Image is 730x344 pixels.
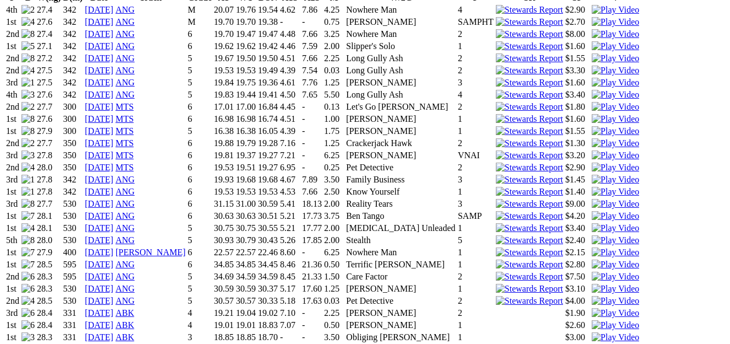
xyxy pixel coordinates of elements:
td: 2nd [6,29,20,40]
a: [DATE] [85,260,113,269]
a: View replay [592,66,639,75]
img: Stewards Report [496,187,563,197]
a: [DATE] [85,284,113,293]
td: $2.70 [565,17,590,28]
td: 16.74 [257,114,278,125]
td: [PERSON_NAME] [345,17,456,28]
img: Play Video [592,17,639,27]
td: 7.59 [301,41,322,52]
a: View replay [592,235,639,245]
td: Nowhere Man [345,4,456,15]
img: Play Video [592,90,639,100]
img: 8 [21,53,35,63]
td: 19.38 [257,17,278,28]
td: 4.45 [279,101,300,112]
img: Stewards Report [496,41,563,51]
a: MTS [116,163,134,172]
img: Play Video [592,29,639,39]
a: View replay [592,150,639,160]
td: 4.46 [279,41,300,52]
a: [DATE] [85,150,113,160]
td: 2nd [6,65,20,76]
td: 1.00 [323,114,344,125]
img: Play Video [592,187,639,197]
td: 19.44 [235,89,256,100]
td: M [187,17,213,28]
a: MTS [116,138,134,148]
a: ANG [116,187,135,196]
img: Play Video [592,138,639,148]
td: - [279,17,300,28]
td: 2 [457,29,494,40]
td: 19.53 [213,65,234,76]
td: 6 [187,29,213,40]
td: 1st [6,17,20,28]
img: 3 [21,332,35,342]
td: 7.86 [301,4,322,15]
a: [DATE] [85,248,113,257]
a: View replay [592,284,639,293]
td: 27.6 [36,114,62,125]
a: [DATE] [85,102,113,111]
img: Play Video [592,308,639,318]
a: [DATE] [85,175,113,184]
a: ANG [116,29,135,39]
img: 7 [21,260,35,270]
td: 1 [457,41,494,52]
td: 300 [63,101,84,112]
img: Play Video [592,102,639,112]
td: 19.54 [257,4,278,15]
td: 7.66 [301,29,322,40]
td: Nowhere Man [345,29,456,40]
td: Long Gully Ash [345,89,456,100]
td: 27.6 [36,17,62,28]
a: MTS [116,114,134,123]
img: Play Video [592,260,639,270]
a: [DATE] [85,187,113,196]
a: View replay [592,114,639,123]
a: [DATE] [85,41,113,51]
td: 5 [187,53,213,64]
a: [DATE] [85,332,113,342]
img: 4 [21,66,35,76]
td: 19.70 [213,29,234,40]
img: Play Video [592,248,639,257]
a: [DATE] [85,66,113,75]
img: 4 [21,223,35,233]
a: [DATE] [85,163,113,172]
a: ANG [116,223,135,233]
a: ANG [116,5,135,14]
a: [DATE] [85,320,113,330]
img: Stewards Report [496,199,563,209]
img: 2 [21,5,35,15]
td: $3.40 [565,89,590,100]
td: 27.4 [36,29,62,40]
td: $3.30 [565,65,590,76]
img: Stewards Report [496,163,563,173]
img: Play Video [592,199,639,209]
a: ANG [116,53,135,63]
img: Play Video [592,78,639,88]
td: 19.50 [235,53,256,64]
td: $1.80 [565,101,590,112]
td: 19.84 [213,77,234,88]
a: ANG [116,90,135,99]
a: ANG [116,260,135,269]
a: View replay [592,223,639,233]
a: [DATE] [85,211,113,221]
a: [DATE] [85,17,113,26]
img: Play Video [592,53,639,63]
img: Stewards Report [496,260,563,270]
a: ABK [116,320,134,330]
a: View replay [592,211,639,221]
td: 6 [187,101,213,112]
img: 8 [21,126,35,136]
td: 19.42 [257,41,278,52]
a: ANG [116,41,135,51]
a: [DATE] [85,5,113,14]
a: ANG [116,78,135,87]
td: 19.83 [213,89,234,100]
td: 0.03 [323,65,344,76]
img: 5 [21,41,35,51]
img: 7 [21,211,35,221]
